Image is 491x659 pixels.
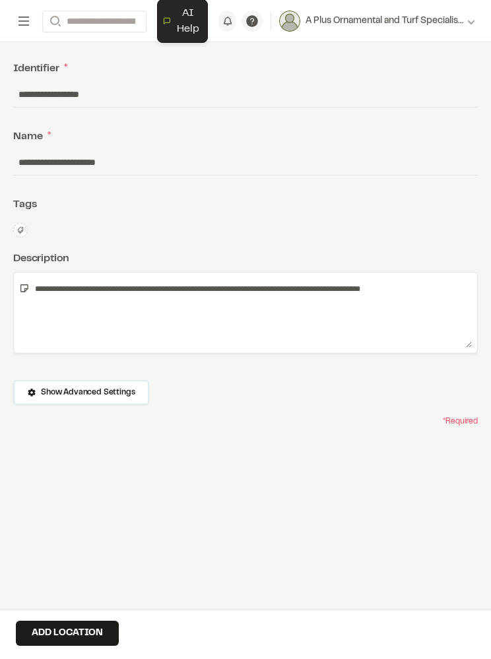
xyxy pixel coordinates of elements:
[16,621,119,646] button: Add Location
[306,14,465,28] span: A Plus Ornamental and Turf Specialists, LLC
[443,416,478,427] span: * Required
[13,380,149,405] button: Show Advanced Settings
[13,251,478,267] div: Description
[174,5,202,37] span: AI Help
[13,223,28,237] button: Edit Tags
[279,11,475,32] button: A Plus Ornamental and Turf Specialists, LLC
[13,61,478,77] div: Identifier
[42,11,66,32] button: Search
[13,197,478,212] div: Tags
[41,387,135,398] span: Show Advanced Settings
[279,11,300,32] img: User
[13,129,478,144] div: Name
